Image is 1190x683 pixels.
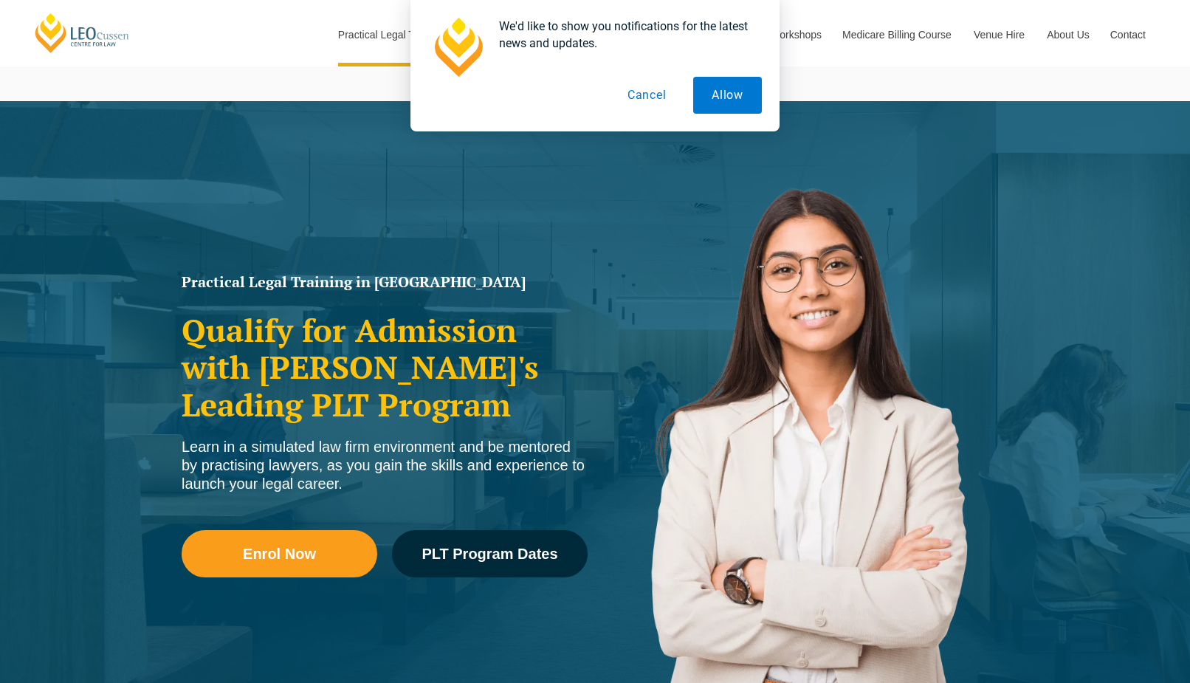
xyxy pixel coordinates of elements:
[392,530,588,577] a: PLT Program Dates
[487,18,762,52] div: We'd like to show you notifications for the latest news and updates.
[693,77,762,114] button: Allow
[428,18,487,77] img: notification icon
[243,546,316,561] span: Enrol Now
[609,77,685,114] button: Cancel
[182,530,377,577] a: Enrol Now
[422,546,557,561] span: PLT Program Dates
[182,275,588,289] h1: Practical Legal Training in [GEOGRAPHIC_DATA]
[182,438,588,493] div: Learn in a simulated law firm environment and be mentored by practising lawyers, as you gain the ...
[182,312,588,423] h2: Qualify for Admission with [PERSON_NAME]'s Leading PLT Program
